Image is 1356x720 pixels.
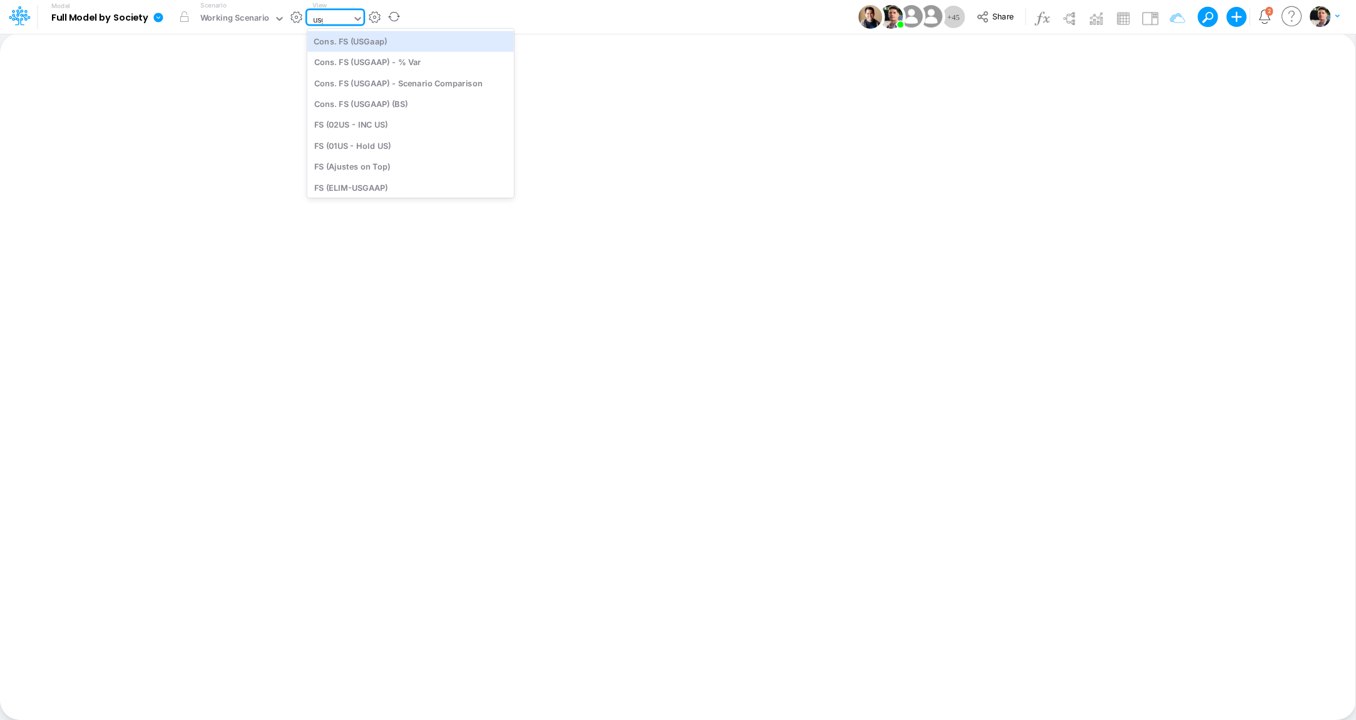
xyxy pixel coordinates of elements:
[312,1,327,10] label: View
[917,3,945,31] img: User Image Icon
[992,11,1014,21] span: Share
[947,13,960,21] span: + 45
[307,73,514,93] div: Cons. FS (USGAAP) - Scenario Comparison
[897,3,925,31] img: User Image Icon
[200,12,270,26] div: Working Scenario
[307,31,514,51] div: Cons. FS (USGaap)
[307,114,514,135] div: FS (02US - INC US)
[307,52,514,73] div: Cons. FS (USGAAP) - % Var
[858,5,882,29] img: User Image Icon
[307,156,514,177] div: FS (Ajustes on Top)
[200,1,226,10] label: Scenario
[970,8,1022,27] button: Share
[51,13,148,24] b: Full Model by Society
[307,177,514,198] div: FS (ELIM-USGAAP)
[51,3,70,10] label: Model
[307,93,514,114] div: Cons. FS (USGAAP) (BS)
[307,135,514,156] div: FS (01US - Hold US)
[879,5,903,29] img: User Image Icon
[1258,9,1272,24] a: Notifications
[1268,8,1271,14] div: 2 unread items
